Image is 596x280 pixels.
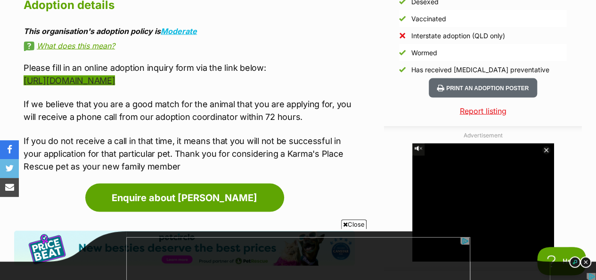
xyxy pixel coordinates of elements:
[85,184,284,212] a: Enquire about [PERSON_NAME]
[569,256,580,268] img: info_dark.svg
[411,65,549,75] div: Has received [MEDICAL_DATA] preventative
[399,50,406,56] img: Yes
[384,126,582,271] div: Advertisement
[411,14,446,24] div: Vaccinated
[411,48,437,58] div: Wormed
[399,16,406,22] img: Yes
[411,31,505,41] div: Interstate adoption (QLD only)
[399,67,406,73] img: Yes
[24,98,355,123] p: If we believe that you are a good match for the animal that you are applying for, you will receiv...
[24,27,355,35] div: This organisation's adoption policy is
[384,105,582,117] a: Report listing
[412,144,554,262] iframe: Advertisement
[341,220,367,229] span: Close
[14,231,355,266] img: Pet Circle promo banner
[399,33,406,39] img: No
[127,6,470,49] iframe: advertisement
[24,76,115,85] a: [URL][DOMAIN_NAME]
[24,61,355,87] p: Please fill in an online adoption inquiry form via the link below:
[580,256,591,268] img: close_dark.svg
[24,42,355,50] a: What does this mean?
[161,26,197,36] a: Moderate
[24,135,355,173] p: If you do not receive a call in that time, it means that you will not be successful in your appli...
[429,78,537,98] button: Print an adoption poster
